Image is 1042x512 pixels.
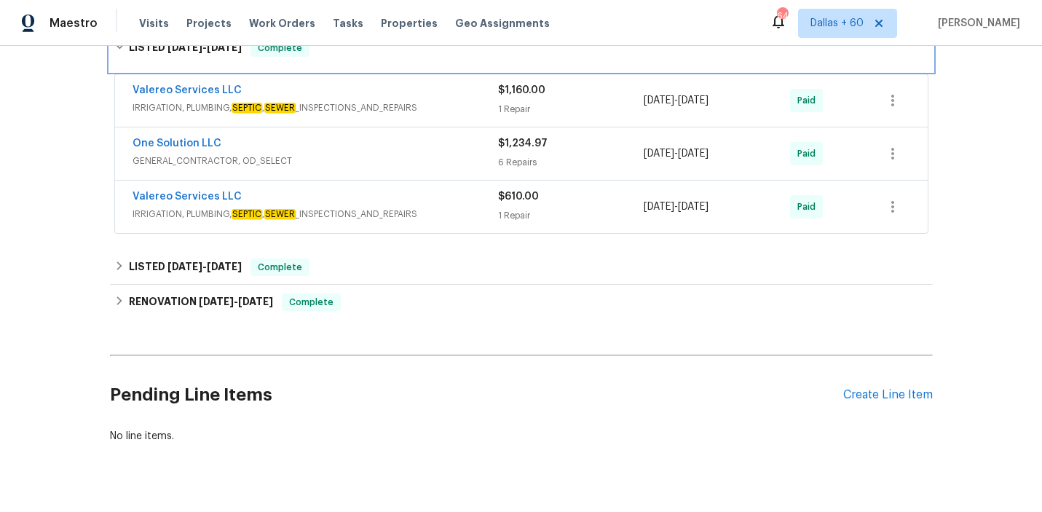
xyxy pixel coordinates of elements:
[797,93,821,108] span: Paid
[333,18,363,28] span: Tasks
[678,95,709,106] span: [DATE]
[644,202,674,212] span: [DATE]
[644,149,674,159] span: [DATE]
[498,85,545,95] span: $1,160.00
[110,429,933,444] div: No line items.
[264,103,296,113] em: SEWER
[133,138,221,149] a: One Solution LLC
[381,16,438,31] span: Properties
[283,295,339,310] span: Complete
[498,208,644,223] div: 1 Repair
[129,259,242,276] h6: LISTED
[207,42,242,52] span: [DATE]
[199,296,234,307] span: [DATE]
[133,192,242,202] a: Valereo Services LLC
[810,16,864,31] span: Dallas + 60
[232,103,262,113] em: SEPTIC
[644,95,674,106] span: [DATE]
[644,146,709,161] span: -
[644,200,709,214] span: -
[232,209,262,219] em: SEPTIC
[932,16,1020,31] span: [PERSON_NAME]
[129,294,273,311] h6: RENOVATION
[110,25,933,71] div: LISTED [DATE]-[DATE]Complete
[167,261,242,272] span: -
[498,192,539,202] span: $610.00
[498,138,548,149] span: $1,234.97
[797,200,821,214] span: Paid
[249,16,315,31] span: Work Orders
[167,42,242,52] span: -
[843,388,933,402] div: Create Line Item
[644,93,709,108] span: -
[252,260,308,275] span: Complete
[797,146,821,161] span: Paid
[139,16,169,31] span: Visits
[110,361,843,429] h2: Pending Line Items
[186,16,232,31] span: Projects
[678,149,709,159] span: [DATE]
[129,39,242,57] h6: LISTED
[252,41,308,55] span: Complete
[777,9,787,23] div: 640
[455,16,550,31] span: Geo Assignments
[133,85,242,95] a: Valereo Services LLC
[498,102,644,117] div: 1 Repair
[238,296,273,307] span: [DATE]
[110,285,933,320] div: RENOVATION [DATE]-[DATE]Complete
[50,16,98,31] span: Maestro
[264,209,296,219] em: SEWER
[133,207,498,221] span: IRRIGATION, PLUMBING, , _INSPECTIONS_AND_REPAIRS
[167,261,202,272] span: [DATE]
[199,296,273,307] span: -
[498,155,644,170] div: 6 Repairs
[133,154,498,168] span: GENERAL_CONTRACTOR, OD_SELECT
[110,250,933,285] div: LISTED [DATE]-[DATE]Complete
[167,42,202,52] span: [DATE]
[133,101,498,115] span: IRRIGATION, PLUMBING, , _INSPECTIONS_AND_REPAIRS
[207,261,242,272] span: [DATE]
[678,202,709,212] span: [DATE]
